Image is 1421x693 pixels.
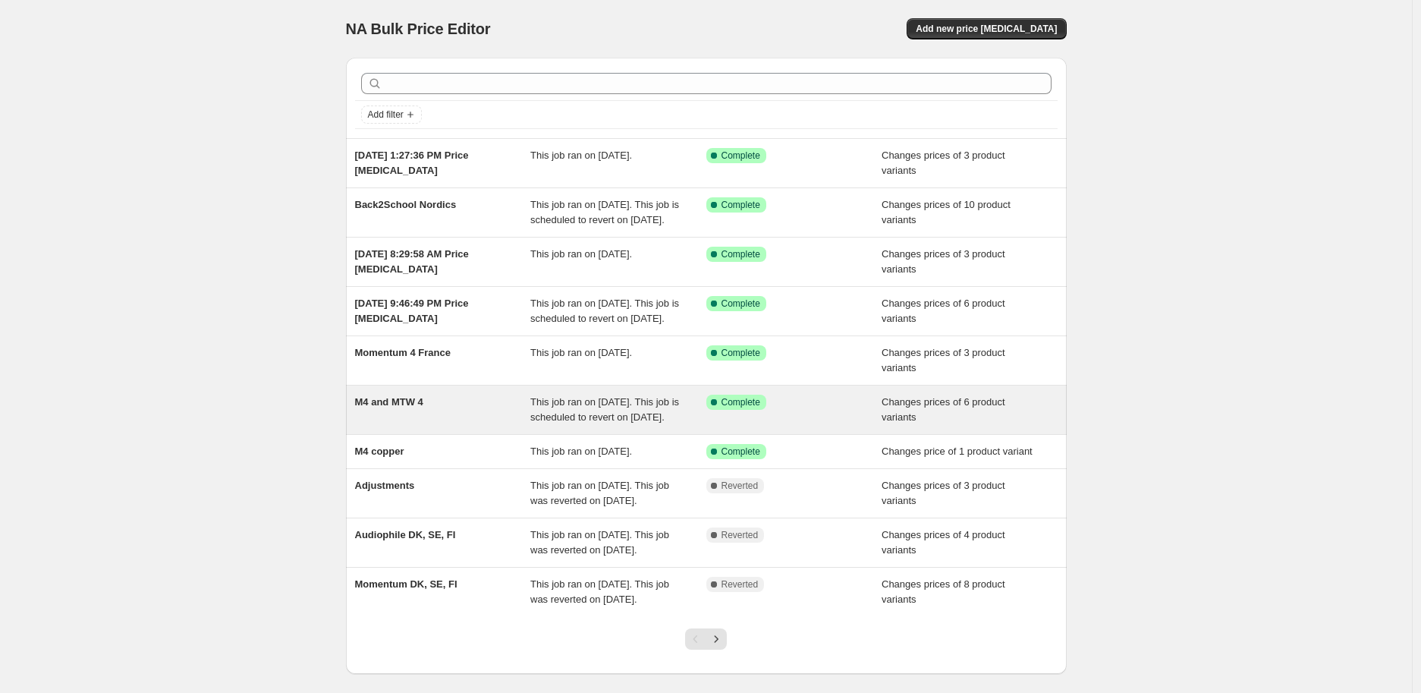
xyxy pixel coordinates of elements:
[882,446,1033,457] span: Changes price of 1 product variant
[882,529,1005,556] span: Changes prices of 4 product variants
[722,150,760,162] span: Complete
[346,20,491,37] span: NA Bulk Price Editor
[882,480,1005,506] span: Changes prices of 3 product variants
[530,298,679,324] span: This job ran on [DATE]. This job is scheduled to revert on [DATE].
[907,18,1066,39] button: Add new price [MEDICAL_DATA]
[530,248,632,260] span: This job ran on [DATE].
[530,578,669,605] span: This job ran on [DATE]. This job was reverted on [DATE].
[722,248,760,260] span: Complete
[722,578,759,591] span: Reverted
[882,578,1005,605] span: Changes prices of 8 product variants
[530,480,669,506] span: This job ran on [DATE]. This job was reverted on [DATE].
[530,396,679,423] span: This job ran on [DATE]. This job is scheduled to revert on [DATE].
[722,446,760,458] span: Complete
[530,446,632,457] span: This job ran on [DATE].
[722,529,759,541] span: Reverted
[355,480,415,491] span: Adjustments
[355,248,469,275] span: [DATE] 8:29:58 AM Price [MEDICAL_DATA]
[361,106,422,124] button: Add filter
[916,23,1057,35] span: Add new price [MEDICAL_DATA]
[882,150,1005,176] span: Changes prices of 3 product variants
[368,109,404,121] span: Add filter
[882,248,1005,275] span: Changes prices of 3 product variants
[530,150,632,161] span: This job ran on [DATE].
[882,396,1005,423] span: Changes prices of 6 product variants
[355,396,423,408] span: M4 and MTW 4
[706,628,727,650] button: Next
[882,347,1005,373] span: Changes prices of 3 product variants
[882,199,1011,225] span: Changes prices of 10 product variants
[722,396,760,408] span: Complete
[685,628,727,650] nav: Pagination
[355,298,469,324] span: [DATE] 9:46:49 PM Price [MEDICAL_DATA]
[722,347,760,359] span: Complete
[355,578,457,590] span: Momentum DK, SE, FI
[722,480,759,492] span: Reverted
[530,347,632,358] span: This job ran on [DATE].
[722,199,760,211] span: Complete
[882,298,1005,324] span: Changes prices of 6 product variants
[355,446,404,457] span: M4 copper
[530,199,679,225] span: This job ran on [DATE]. This job is scheduled to revert on [DATE].
[355,529,456,540] span: Audiophile DK, SE, FI
[722,298,760,310] span: Complete
[355,347,451,358] span: Momentum 4 France
[355,150,469,176] span: [DATE] 1:27:36 PM Price [MEDICAL_DATA]
[530,529,669,556] span: This job ran on [DATE]. This job was reverted on [DATE].
[355,199,457,210] span: Back2School Nordics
